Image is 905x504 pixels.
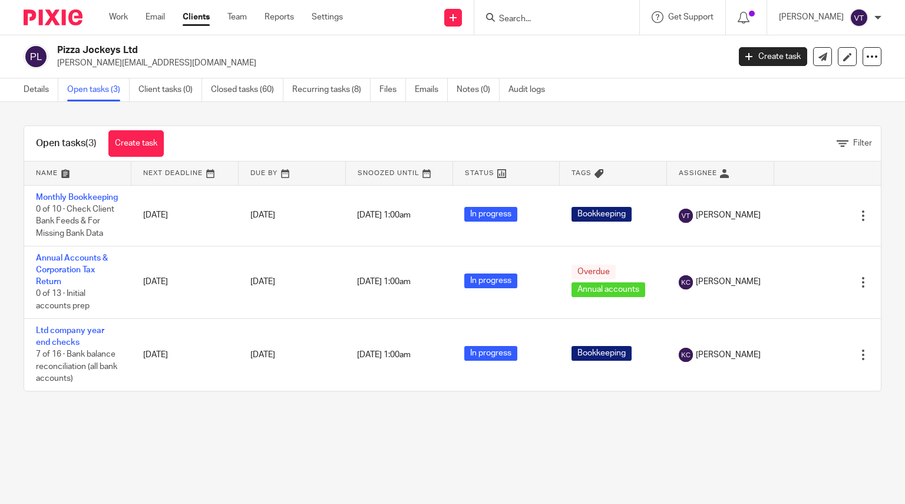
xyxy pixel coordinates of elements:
a: Email [146,11,165,23]
span: Bookkeeping [572,207,632,222]
a: Create task [739,47,807,66]
img: svg%3E [679,209,693,223]
td: [DATE] [131,318,239,391]
a: Work [109,11,128,23]
span: [DATE] 1:00am [357,212,411,220]
span: Snoozed Until [358,170,420,176]
a: Recurring tasks (8) [292,78,371,101]
span: Bookkeeping [572,346,632,361]
h1: Open tasks [36,137,97,150]
img: svg%3E [679,275,693,289]
p: [PERSON_NAME] [779,11,844,23]
span: [PERSON_NAME] [696,209,761,221]
a: Team [227,11,247,23]
img: svg%3E [850,8,868,27]
span: Tags [572,170,592,176]
span: [DATE] [250,278,275,286]
span: Get Support [668,13,714,21]
a: Clients [183,11,210,23]
span: 0 of 10 · Check Client Bank Feeds & For Missing Bank Data [36,205,114,238]
a: Monthly Bookkeeping [36,193,118,202]
a: Details [24,78,58,101]
a: Reports [265,11,294,23]
p: [PERSON_NAME][EMAIL_ADDRESS][DOMAIN_NAME] [57,57,721,69]
a: Ltd company year end checks [36,327,104,347]
span: [DATE] 1:00am [357,278,411,286]
img: svg%3E [24,44,48,69]
span: 0 of 13 · Initial accounts prep [36,290,90,311]
span: [PERSON_NAME] [696,349,761,361]
a: Closed tasks (60) [211,78,283,101]
a: Audit logs [508,78,554,101]
a: Open tasks (3) [67,78,130,101]
img: svg%3E [679,348,693,362]
span: (3) [85,139,97,148]
h2: Pizza Jockeys Ltd [57,44,589,57]
td: [DATE] [131,246,239,318]
a: Files [379,78,406,101]
a: Settings [312,11,343,23]
span: Status [465,170,494,176]
a: Emails [415,78,448,101]
span: In progress [464,274,517,288]
span: [DATE] [250,211,275,219]
a: Create task [108,130,164,157]
span: [DATE] 1:00am [357,351,411,359]
a: Client tasks (0) [138,78,202,101]
input: Search [498,14,604,25]
span: Annual accounts [572,282,645,297]
span: Overdue [572,265,616,279]
span: Filter [853,139,872,147]
span: In progress [464,207,517,222]
span: 7 of 16 · Bank balance reconciliation (all bank accounts) [36,351,117,383]
span: In progress [464,346,517,361]
img: Pixie [24,9,82,25]
span: [PERSON_NAME] [696,276,761,288]
a: Annual Accounts & Corporation Tax Return [36,254,108,286]
td: [DATE] [131,185,239,246]
a: Notes (0) [457,78,500,101]
span: [DATE] [250,351,275,359]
